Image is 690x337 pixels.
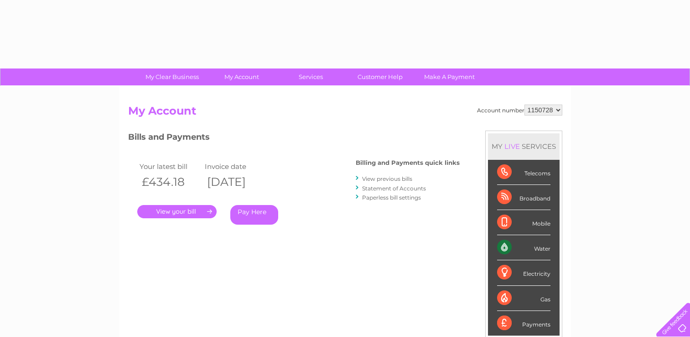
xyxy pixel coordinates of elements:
[128,105,562,122] h2: My Account
[137,160,203,173] td: Your latest bill
[497,185,550,210] div: Broadband
[273,68,348,85] a: Services
[137,173,203,191] th: £434.18
[497,286,550,311] div: Gas
[128,131,460,147] h3: Bills and Payments
[202,160,268,173] td: Invoice date
[204,68,279,85] a: My Account
[488,133,560,159] div: MY SERVICES
[477,105,562,116] div: Account number
[356,159,460,166] h4: Billing and Payments quick links
[230,205,278,225] a: Pay Here
[497,210,550,235] div: Mobile
[362,194,421,201] a: Paperless bill settings
[497,160,550,185] div: Telecoms
[362,185,426,192] a: Statement of Accounts
[342,68,418,85] a: Customer Help
[202,173,268,191] th: [DATE]
[137,205,217,218] a: .
[412,68,487,85] a: Make A Payment
[497,235,550,260] div: Water
[497,260,550,285] div: Electricity
[497,311,550,336] div: Payments
[362,175,412,182] a: View previous bills
[135,68,210,85] a: My Clear Business
[503,142,522,151] div: LIVE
